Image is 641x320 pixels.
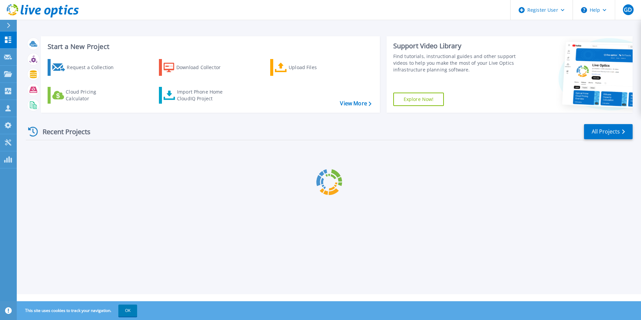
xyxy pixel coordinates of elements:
[624,7,632,12] span: GD
[26,123,100,140] div: Recent Projects
[67,61,120,74] div: Request a Collection
[270,59,345,76] a: Upload Files
[176,61,230,74] div: Download Collector
[393,93,444,106] a: Explore Now!
[159,59,234,76] a: Download Collector
[393,53,519,73] div: Find tutorials, instructional guides and other support videos to help you make the most of your L...
[48,43,371,50] h3: Start a New Project
[118,305,137,317] button: OK
[48,59,122,76] a: Request a Collection
[393,42,519,50] div: Support Video Library
[584,124,633,139] a: All Projects
[66,89,119,102] div: Cloud Pricing Calculator
[177,89,229,102] div: Import Phone Home CloudIQ Project
[340,100,371,107] a: View More
[18,305,137,317] span: This site uses cookies to track your navigation.
[48,87,122,104] a: Cloud Pricing Calculator
[289,61,342,74] div: Upload Files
